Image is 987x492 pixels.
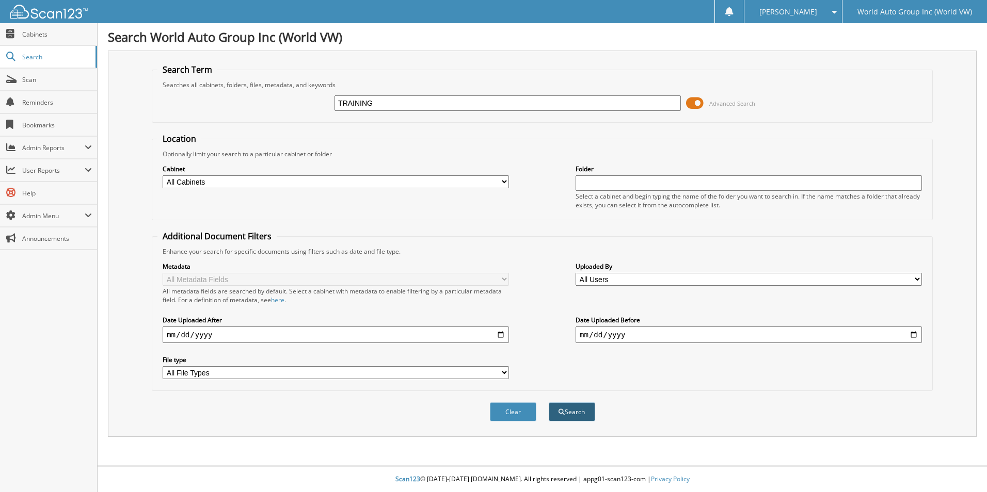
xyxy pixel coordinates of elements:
[10,5,88,19] img: scan123-logo-white.svg
[22,234,92,243] span: Announcements
[576,326,922,343] input: end
[157,133,201,144] legend: Location
[108,28,977,45] h1: Search World Auto Group Inc (World VW)
[163,355,509,364] label: File type
[651,474,690,483] a: Privacy Policy
[857,9,972,15] span: World Auto Group Inc (World VW)
[576,316,922,324] label: Date Uploaded Before
[271,296,284,304] a: here
[163,316,509,324] label: Date Uploaded After
[549,402,595,421] button: Search
[157,231,277,242] legend: Additional Document Filters
[157,64,217,75] legend: Search Term
[22,30,92,39] span: Cabinets
[22,121,92,129] span: Bookmarks
[163,326,509,343] input: start
[22,53,90,61] span: Search
[157,247,927,256] div: Enhance your search for specific documents using filters such as date and file type.
[709,100,755,107] span: Advanced Search
[163,287,509,304] div: All metadata fields are searched by default. Select a cabinet with metadata to enable filtering b...
[98,467,987,492] div: © [DATE]-[DATE] [DOMAIN_NAME]. All rights reserved | appg01-scan123-com |
[22,189,92,198] span: Help
[163,262,509,271] label: Metadata
[935,442,987,492] iframe: Chat Widget
[22,211,85,220] span: Admin Menu
[22,143,85,152] span: Admin Reports
[576,192,922,209] div: Select a cabinet and begin typing the name of the folder you want to search in. If the name match...
[395,474,420,483] span: Scan123
[490,402,536,421] button: Clear
[22,166,85,175] span: User Reports
[759,9,817,15] span: [PERSON_NAME]
[163,165,509,173] label: Cabinet
[576,165,922,173] label: Folder
[22,98,92,107] span: Reminders
[576,262,922,271] label: Uploaded By
[157,80,927,89] div: Searches all cabinets, folders, files, metadata, and keywords
[157,150,927,158] div: Optionally limit your search to a particular cabinet or folder
[22,75,92,84] span: Scan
